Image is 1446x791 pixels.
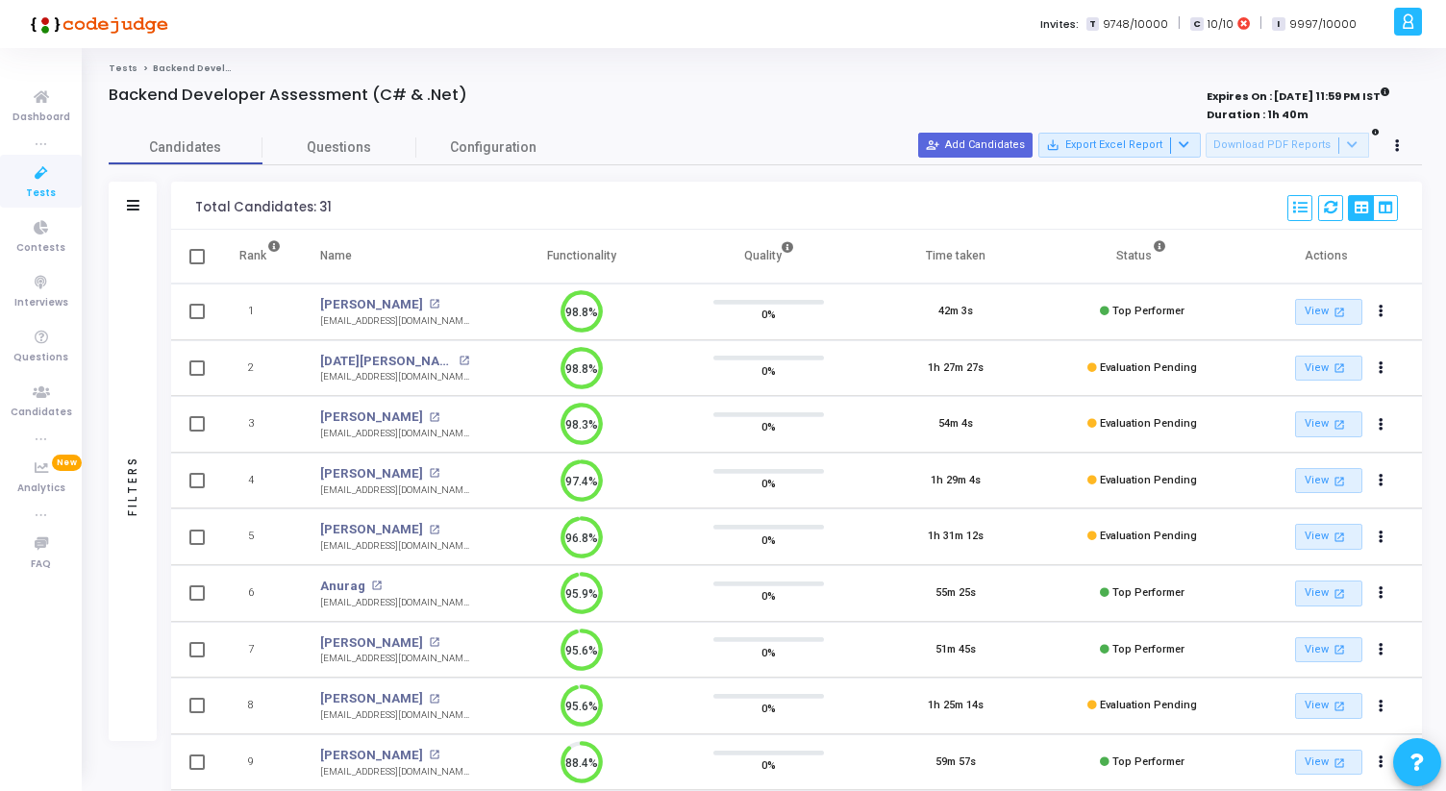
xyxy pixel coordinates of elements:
[1289,16,1357,33] span: 9997/10000
[320,370,469,384] div: [EMAIL_ADDRESS][DOMAIN_NAME]
[320,652,469,666] div: [EMAIL_ADDRESS][DOMAIN_NAME]
[320,295,423,314] a: [PERSON_NAME]
[1100,361,1197,374] span: Evaluation Pending
[320,245,352,266] div: Name
[1100,699,1197,711] span: Evaluation Pending
[1100,474,1197,486] span: Evaluation Pending
[1207,107,1309,122] strong: Duration : 1h 40m
[1112,586,1184,599] span: Top Performer
[1332,473,1348,489] mat-icon: open_in_new
[429,412,439,423] mat-icon: open_in_new
[935,754,976,771] div: 59m 57s
[429,299,439,309] mat-icon: open_in_new
[1190,17,1203,32] span: C
[219,565,301,622] td: 6
[761,642,776,661] span: 0%
[320,352,454,371] a: [DATE][PERSON_NAME]
[918,133,1033,158] button: Add Candidates
[1367,467,1394,494] button: Actions
[320,633,423,653] a: [PERSON_NAME]
[1049,230,1235,284] th: Status
[320,464,423,483] a: [PERSON_NAME]
[761,699,776,718] span: 0%
[219,678,301,734] td: 8
[1295,637,1362,663] a: View
[1178,13,1181,34] span: |
[12,110,70,126] span: Dashboard
[1086,17,1099,32] span: T
[219,284,301,340] td: 1
[935,642,976,658] div: 51m 45s
[1332,416,1348,433] mat-icon: open_in_new
[1112,755,1184,768] span: Top Performer
[109,62,1422,75] nav: breadcrumb
[16,240,65,257] span: Contests
[1332,585,1348,602] mat-icon: open_in_new
[17,481,65,497] span: Analytics
[926,245,985,266] div: Time taken
[459,356,469,366] mat-icon: open_in_new
[1367,411,1394,438] button: Actions
[320,539,469,554] div: [EMAIL_ADDRESS][DOMAIN_NAME]
[1295,693,1362,719] a: View
[195,200,332,215] div: Total Candidates: 31
[320,708,469,723] div: [EMAIL_ADDRESS][DOMAIN_NAME]
[1295,299,1362,325] a: View
[761,417,776,436] span: 0%
[1332,359,1348,376] mat-icon: open_in_new
[11,405,72,421] span: Candidates
[1112,643,1184,655] span: Top Performer
[1332,529,1348,545] mat-icon: open_in_new
[1367,355,1394,382] button: Actions
[320,408,423,427] a: [PERSON_NAME]
[1235,230,1422,284] th: Actions
[320,689,423,708] a: [PERSON_NAME]
[1100,530,1197,542] span: Evaluation Pending
[1367,693,1394,720] button: Actions
[109,137,262,158] span: Candidates
[219,622,301,679] td: 7
[928,698,984,714] div: 1h 25m 14s
[429,637,439,648] mat-icon: open_in_new
[1272,17,1284,32] span: I
[1348,195,1398,221] div: View Options
[1367,749,1394,776] button: Actions
[761,755,776,775] span: 0%
[24,5,168,43] img: logo
[1332,754,1348,771] mat-icon: open_in_new
[429,525,439,535] mat-icon: open_in_new
[219,340,301,397] td: 2
[1367,299,1394,326] button: Actions
[761,305,776,324] span: 0%
[761,474,776,493] span: 0%
[1046,138,1060,152] mat-icon: save_alt
[1295,468,1362,494] a: View
[926,138,939,152] mat-icon: person_add_alt
[1367,524,1394,551] button: Actions
[938,416,973,433] div: 54m 4s
[1103,16,1168,33] span: 9748/10000
[320,596,469,610] div: [EMAIL_ADDRESS][DOMAIN_NAME]
[429,750,439,760] mat-icon: open_in_new
[1040,16,1079,33] label: Invites:
[450,137,536,158] span: Configuration
[931,473,981,489] div: 1h 29m 4s
[429,468,439,479] mat-icon: open_in_new
[1295,411,1362,437] a: View
[1367,636,1394,663] button: Actions
[262,137,416,158] span: Questions
[928,529,984,545] div: 1h 31m 12s
[1259,13,1262,34] span: |
[1206,133,1369,158] button: Download PDF Reports
[1367,581,1394,607] button: Actions
[1295,356,1362,382] a: View
[1332,641,1348,657] mat-icon: open_in_new
[371,581,382,591] mat-icon: open_in_new
[1295,750,1362,776] a: View
[320,577,365,596] a: Anurag
[1100,417,1197,430] span: Evaluation Pending
[219,453,301,509] td: 4
[320,520,423,539] a: [PERSON_NAME]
